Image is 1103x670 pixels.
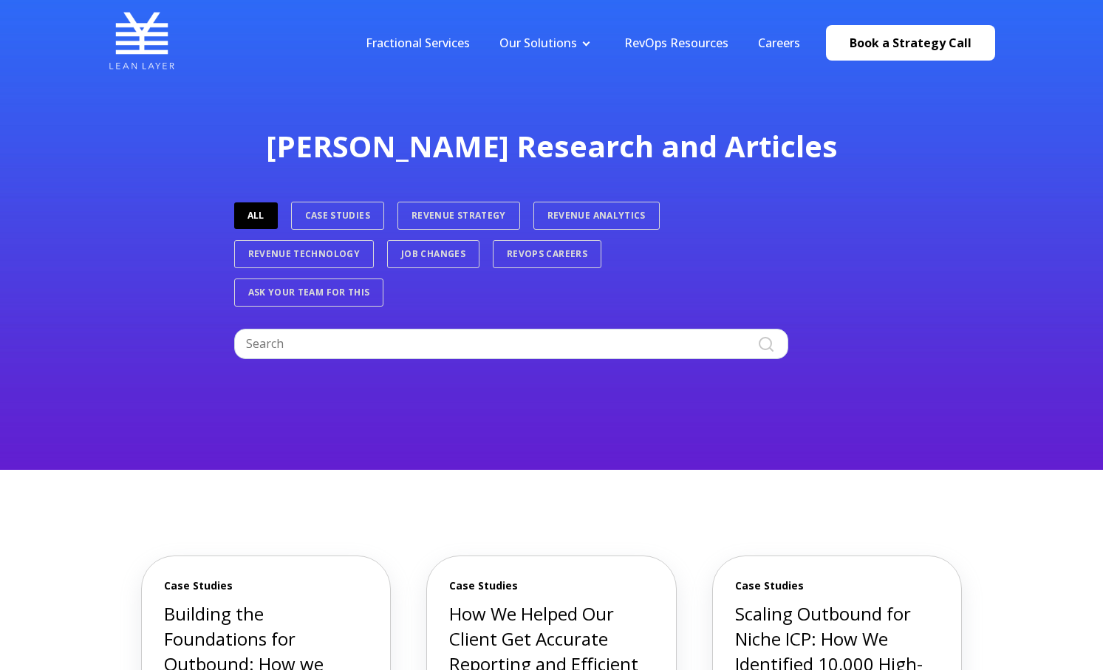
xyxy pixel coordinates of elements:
[397,202,520,230] a: Revenue Strategy
[266,126,838,166] span: [PERSON_NAME] Research and Articles
[758,35,800,51] a: Careers
[449,578,654,593] span: Case Studies
[234,240,374,268] a: Revenue Technology
[234,202,278,229] a: ALL
[493,240,601,268] a: RevOps Careers
[735,578,940,593] span: Case Studies
[387,240,479,268] a: Job Changes
[366,35,470,51] a: Fractional Services
[164,578,369,593] span: Case Studies
[533,202,660,230] a: Revenue Analytics
[291,202,384,230] a: Case Studies
[826,25,995,61] a: Book a Strategy Call
[234,329,788,358] input: Search
[499,35,577,51] a: Our Solutions
[624,35,728,51] a: RevOps Resources
[234,278,384,307] a: Ask Your Team For This
[351,35,815,51] div: Navigation Menu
